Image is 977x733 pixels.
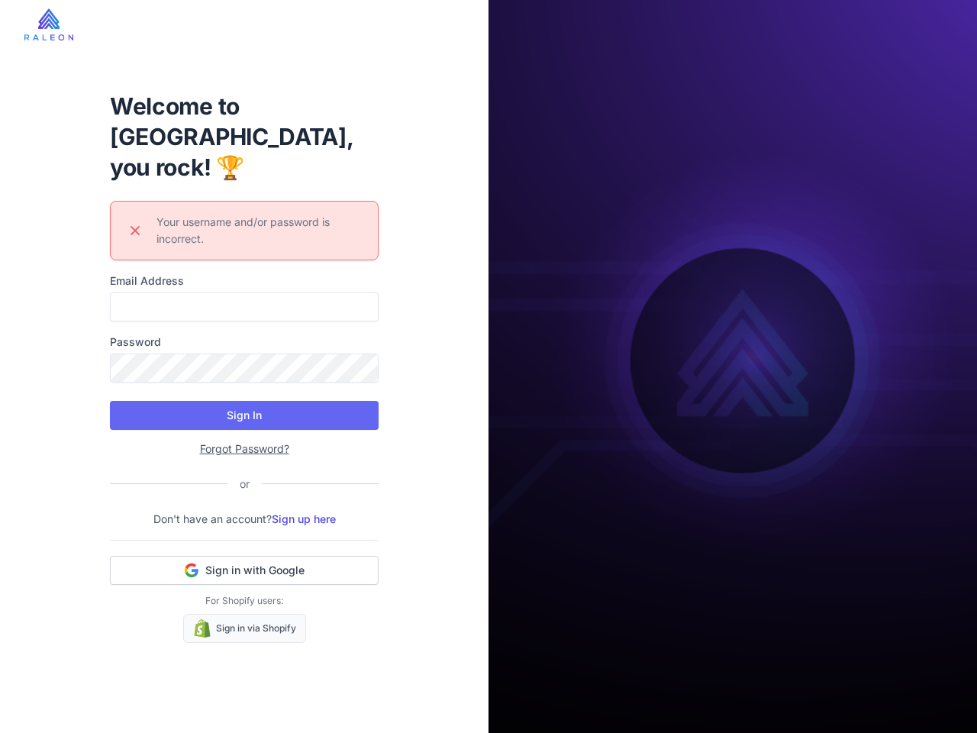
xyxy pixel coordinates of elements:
[110,334,379,350] label: Password
[110,556,379,585] button: Sign in with Google
[110,511,379,528] p: Don't have an account?
[200,442,289,455] a: Forgot Password?
[272,512,336,525] a: Sign up here
[110,273,379,289] label: Email Address
[205,563,305,578] span: Sign in with Google
[227,476,262,492] div: or
[183,614,306,643] a: Sign in via Shopify
[110,91,379,182] h1: Welcome to [GEOGRAPHIC_DATA], you rock! 🏆
[24,8,73,40] img: raleon-logo-whitebg.9aac0268.jpg
[110,401,379,430] button: Sign In
[156,214,366,247] div: Your username and/or password is incorrect.
[110,594,379,608] p: For Shopify users:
